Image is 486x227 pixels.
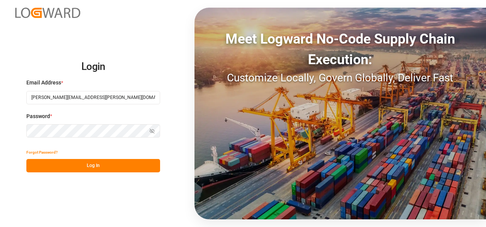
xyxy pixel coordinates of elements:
div: Meet Logward No-Code Supply Chain Execution: [194,29,486,70]
button: Forgot Password? [26,146,58,159]
span: Email Address [26,79,61,87]
img: Logward_new_orange.png [15,8,80,18]
button: Log In [26,159,160,172]
div: Customize Locally, Govern Globally, Deliver Fast [194,70,486,86]
input: Enter your email [26,91,160,104]
span: Password [26,112,50,120]
h2: Login [26,55,160,79]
